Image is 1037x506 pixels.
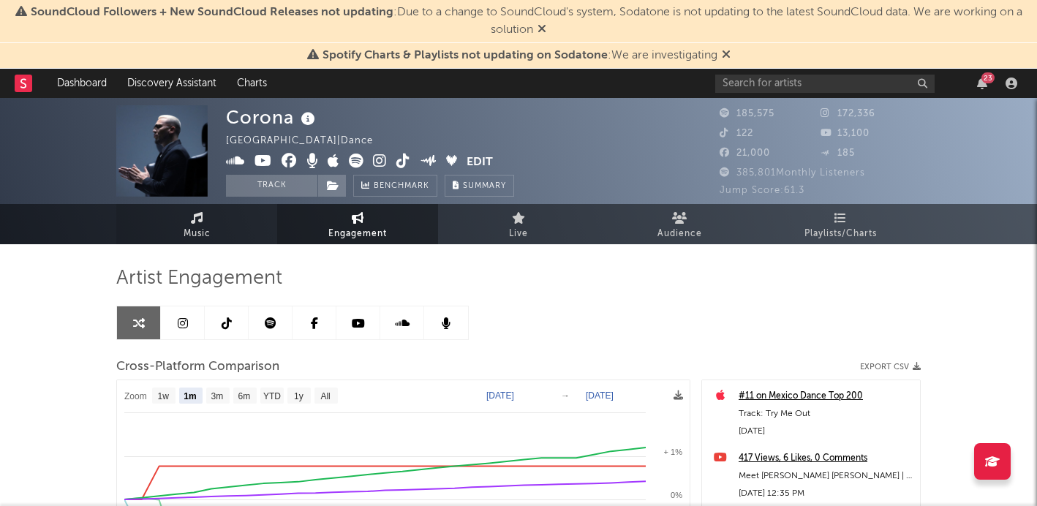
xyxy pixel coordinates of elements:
span: Spotify Charts & Playlists not updating on Sodatone [323,50,608,61]
text: YTD [263,391,281,401]
button: Export CSV [860,363,921,371]
a: Audience [599,204,760,244]
button: Track [226,175,317,197]
span: Jump Score: 61.3 [720,186,804,195]
div: Corona [226,105,319,129]
text: 3m [211,391,224,401]
text: 1w [158,391,170,401]
button: Summary [445,175,514,197]
text: 1m [184,391,196,401]
button: 23 [977,78,987,89]
span: 122 [720,129,753,138]
div: [DATE] [739,423,913,440]
div: [GEOGRAPHIC_DATA] | Dance [226,132,390,150]
span: Dismiss [722,50,731,61]
a: Dashboard [47,69,117,98]
span: Cross-Platform Comparison [116,358,279,376]
span: Benchmark [374,178,429,195]
span: 172,336 [821,109,875,118]
a: Music [116,204,277,244]
text: 6m [238,391,251,401]
span: SoundCloud Followers + New SoundCloud Releases not updating [31,7,393,18]
span: : We are investigating [323,50,717,61]
span: 385,801 Monthly Listeners [720,168,865,178]
span: Summary [463,182,506,190]
input: Search for artists [715,75,935,93]
text: All [320,391,330,401]
a: 417 Views, 6 Likes, 0 Comments [739,450,913,467]
div: [DATE] 12:35 PM [739,485,913,502]
span: 185 [821,148,855,158]
div: 23 [981,72,995,83]
a: Playlists/Charts [760,204,921,244]
text: 0% [671,491,682,499]
span: 185,575 [720,109,774,118]
span: Music [184,225,211,243]
text: → [561,390,570,401]
text: Zoom [124,391,147,401]
div: Track: Try Me Out [739,405,913,423]
span: 21,000 [720,148,770,158]
text: [DATE] [486,390,514,401]
button: Edit [467,154,493,172]
div: Meet [PERSON_NAME] [PERSON_NAME] | A Life Swimming In The Ocean | Corona 100 Years of Living | [739,467,913,485]
span: 13,100 [821,129,870,138]
text: 1y [294,391,303,401]
span: : Due to a change to SoundCloud's system, Sodatone is not updating to the latest SoundCloud data.... [31,7,1022,36]
a: Discovery Assistant [117,69,227,98]
span: Audience [657,225,702,243]
text: + 1% [664,448,683,456]
span: Engagement [328,225,387,243]
a: Charts [227,69,277,98]
a: #11 on Mexico Dance Top 200 [739,388,913,405]
a: Benchmark [353,175,437,197]
text: [DATE] [586,390,614,401]
span: Dismiss [538,24,546,36]
span: Artist Engagement [116,270,282,287]
a: Engagement [277,204,438,244]
span: Live [509,225,528,243]
a: Live [438,204,599,244]
span: Playlists/Charts [804,225,877,243]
